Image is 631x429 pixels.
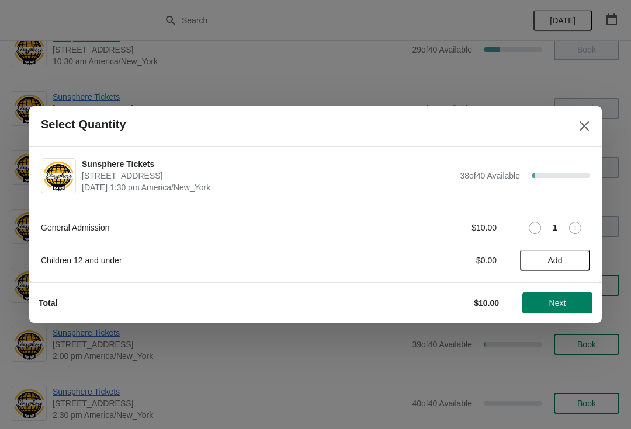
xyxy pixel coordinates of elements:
[549,298,566,308] span: Next
[553,222,557,233] strong: 1
[41,118,126,131] h2: Select Quantity
[389,222,497,233] div: $10.00
[82,158,454,170] span: Sunsphere Tickets
[474,298,499,308] strong: $10.00
[41,222,365,233] div: General Admission
[460,171,520,180] span: 38 of 40 Available
[389,254,497,266] div: $0.00
[41,254,365,266] div: Children 12 and under
[82,182,454,193] span: [DATE] 1:30 pm America/New_York
[520,250,590,271] button: Add
[82,170,454,182] span: [STREET_ADDRESS]
[574,116,595,137] button: Close
[548,256,563,265] span: Add
[522,292,592,313] button: Next
[41,160,75,192] img: Sunsphere Tickets | 810 Clinch Avenue, Knoxville, TN, USA | August 19 | 1:30 pm America/New_York
[39,298,57,308] strong: Total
